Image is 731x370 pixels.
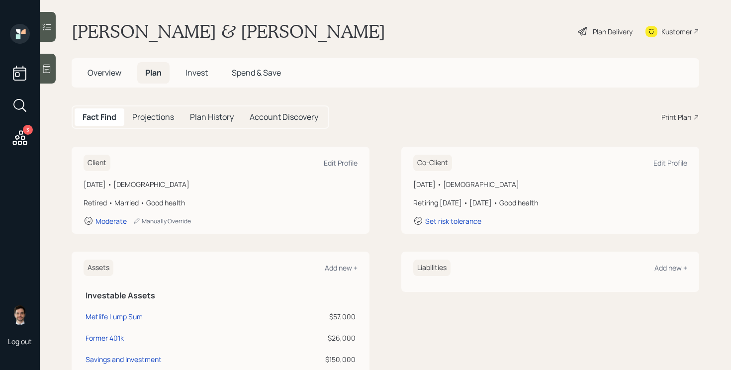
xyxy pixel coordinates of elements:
div: Kustomer [661,26,692,37]
div: Print Plan [661,112,691,122]
div: [DATE] • [DEMOGRAPHIC_DATA] [84,179,358,189]
h6: Co-Client [413,155,452,171]
h6: Client [84,155,110,171]
div: $150,000 [277,354,356,365]
h5: Account Discovery [250,112,318,122]
div: Log out [8,337,32,346]
div: $26,000 [277,333,356,343]
img: jonah-coleman-headshot.png [10,305,30,325]
h5: Investable Assets [86,291,356,300]
span: Invest [185,67,208,78]
div: [DATE] • [DEMOGRAPHIC_DATA] [413,179,687,189]
div: Former 401k [86,333,124,343]
div: Edit Profile [653,158,687,168]
div: Edit Profile [324,158,358,168]
div: Retiring [DATE] • [DATE] • Good health [413,197,687,208]
div: Add new + [325,263,358,273]
div: Manually Override [133,217,191,225]
div: Retired • Married • Good health [84,197,358,208]
div: $57,000 [277,311,356,322]
div: Metlife Lump Sum [86,311,143,322]
div: Plan Delivery [593,26,633,37]
h5: Plan History [190,112,234,122]
h5: Projections [132,112,174,122]
h6: Assets [84,260,113,276]
div: Set risk tolerance [425,216,481,226]
span: Plan [145,67,162,78]
div: Savings and Investment [86,354,162,365]
div: 3 [23,125,33,135]
h5: Fact Find [83,112,116,122]
div: Moderate [95,216,127,226]
span: Spend & Save [232,67,281,78]
div: Add new + [654,263,687,273]
span: Overview [88,67,121,78]
h1: [PERSON_NAME] & [PERSON_NAME] [72,20,385,42]
h6: Liabilities [413,260,451,276]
